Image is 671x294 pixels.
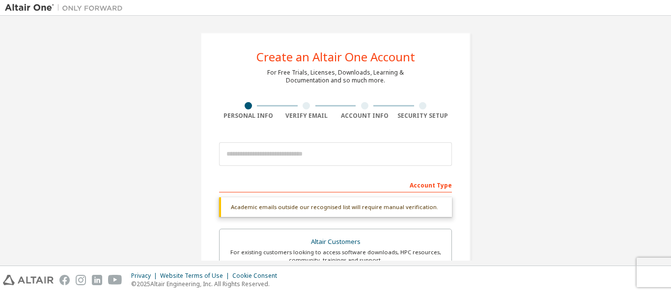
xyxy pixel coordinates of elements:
[219,177,452,192] div: Account Type
[219,197,452,217] div: Academic emails outside our recognised list will require manual verification.
[267,69,404,84] div: For Free Trials, Licenses, Downloads, Learning & Documentation and so much more.
[5,3,128,13] img: Altair One
[335,112,394,120] div: Account Info
[225,235,446,249] div: Altair Customers
[278,112,336,120] div: Verify Email
[76,275,86,285] img: instagram.svg
[394,112,452,120] div: Security Setup
[59,275,70,285] img: facebook.svg
[219,112,278,120] div: Personal Info
[256,51,415,63] div: Create an Altair One Account
[225,248,446,264] div: For existing customers looking to access software downloads, HPC resources, community, trainings ...
[232,272,283,280] div: Cookie Consent
[3,275,54,285] img: altair_logo.svg
[160,272,232,280] div: Website Terms of Use
[92,275,102,285] img: linkedin.svg
[108,275,122,285] img: youtube.svg
[131,272,160,280] div: Privacy
[131,280,283,288] p: © 2025 Altair Engineering, Inc. All Rights Reserved.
